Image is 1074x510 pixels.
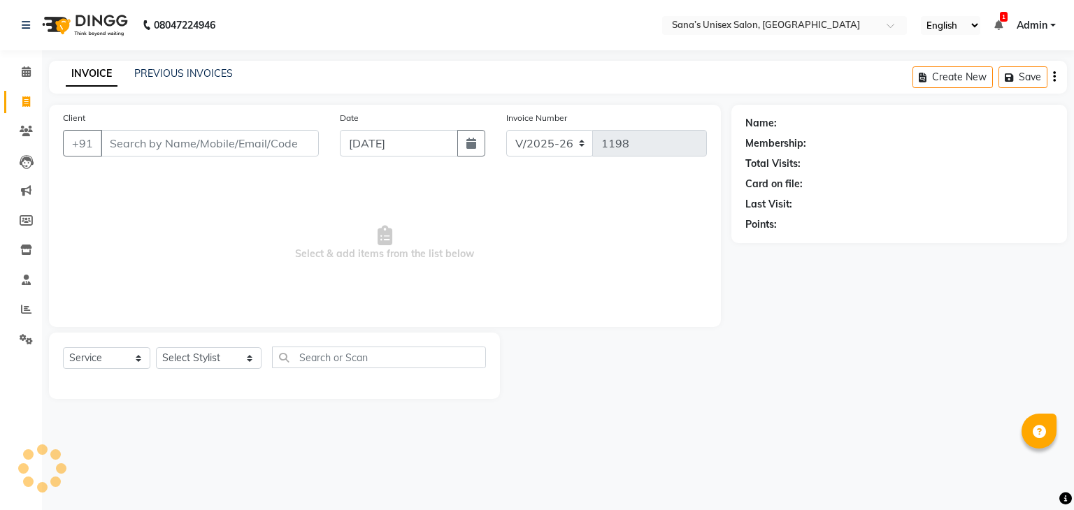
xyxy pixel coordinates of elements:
a: 1 [994,19,1003,31]
div: Points: [745,217,777,232]
div: Name: [745,116,777,131]
span: Select & add items from the list below [63,173,707,313]
b: 08047224946 [154,6,215,45]
div: Total Visits: [745,156,801,171]
button: +91 [63,130,102,156]
label: Date [340,112,359,124]
input: Search by Name/Mobile/Email/Code [101,130,319,156]
button: Save [998,66,1047,88]
span: Admin [1017,18,1047,33]
div: Card on file: [745,177,803,191]
span: 1 [1000,12,1008,22]
a: PREVIOUS INVOICES [134,67,233,80]
img: logo [36,6,131,45]
div: Last Visit: [745,197,792,212]
a: INVOICE [66,61,117,87]
iframe: chat widget [1015,454,1060,496]
button: Create New [912,66,993,88]
input: Search or Scan [272,347,487,368]
label: Invoice Number [506,112,567,124]
div: Membership: [745,136,806,151]
label: Client [63,112,85,124]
